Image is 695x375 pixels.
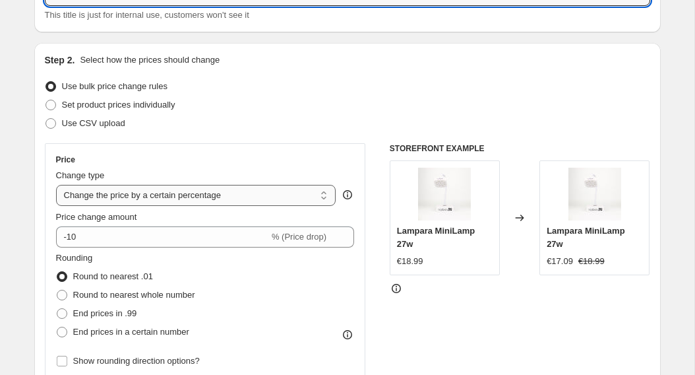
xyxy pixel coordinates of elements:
[341,188,354,201] div: help
[73,271,153,281] span: Round to nearest .01
[397,226,475,249] span: Lampara MiniLamp 27w
[547,226,624,249] span: Lampara MiniLamp 27w
[272,232,326,242] span: % (Price drop)
[73,308,137,318] span: End prices in .99
[56,170,105,180] span: Change type
[418,168,471,221] img: A513BA1A-A8C7-43D7-8FF7-AD659EF14C0C_80x.jpg
[62,118,125,128] span: Use CSV upload
[73,290,195,300] span: Round to nearest whole number
[73,356,200,366] span: Show rounding direction options?
[578,255,605,268] strike: €18.99
[62,81,167,91] span: Use bulk price change rules
[568,168,621,221] img: A513BA1A-A8C7-43D7-8FF7-AD659EF14C0C_80x.jpg
[80,53,220,67] p: Select how the prices should change
[547,255,573,268] div: €17.09
[56,226,269,248] input: -15
[390,143,650,154] h6: STOREFRONT EXAMPLE
[56,253,93,263] span: Rounding
[45,10,249,20] span: This title is just for internal use, customers won't see it
[397,255,423,268] div: €18.99
[56,212,137,222] span: Price change amount
[45,53,75,67] h2: Step 2.
[62,100,175,110] span: Set product prices individually
[56,154,75,165] h3: Price
[73,327,189,337] span: End prices in a certain number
